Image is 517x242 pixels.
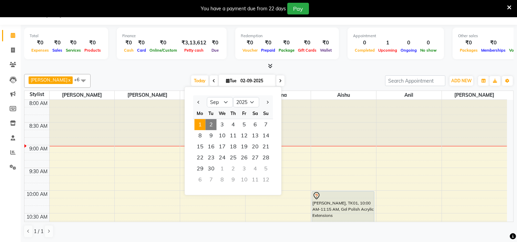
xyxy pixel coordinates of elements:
span: Gift Cards [296,48,318,53]
span: [PERSON_NAME] [50,91,115,99]
span: 19 [239,141,250,152]
div: ₹0 [277,39,296,47]
span: 24 [217,152,228,163]
span: Services [64,48,83,53]
div: ₹0 [458,39,479,47]
div: Tuesday, September 23, 2025 [206,152,217,163]
div: Saturday, October 4, 2025 [250,163,261,174]
div: Sunday, September 21, 2025 [261,141,272,152]
div: Wednesday, October 1, 2025 [217,163,228,174]
a: x [68,77,71,83]
span: 8 [195,130,206,141]
span: Prepaid [259,48,277,53]
span: Tue [224,78,238,83]
div: ₹0 [296,39,318,47]
span: Completed [353,48,376,53]
span: Due [210,48,220,53]
div: 1 [376,39,399,47]
span: Voucher [241,48,259,53]
div: Friday, September 26, 2025 [239,152,250,163]
div: Finance [122,33,221,39]
span: 1 [195,119,206,130]
div: Monday, September 29, 2025 [195,163,206,174]
div: Tuesday, September 16, 2025 [206,141,217,152]
span: 12 [239,130,250,141]
span: 30 [206,163,217,174]
div: Wednesday, September 10, 2025 [217,130,228,141]
span: 28 [261,152,272,163]
div: Monday, September 15, 2025 [195,141,206,152]
div: ₹0 [135,39,148,47]
span: Products [83,48,103,53]
div: ₹0 [259,39,277,47]
div: ₹0 [318,39,333,47]
div: Stylist [24,91,49,98]
div: Tuesday, September 2, 2025 [206,119,217,130]
select: Select month [207,97,233,107]
div: 9:00 AM [28,145,49,152]
input: Search Appointment [385,75,445,86]
span: 13 [250,130,261,141]
span: Package [277,48,296,53]
span: 26 [239,152,250,163]
span: Petty cash [183,48,205,53]
div: Mo [195,108,206,119]
div: Tuesday, September 9, 2025 [206,130,217,141]
div: Saturday, October 11, 2025 [250,174,261,185]
div: You have a payment due from 22 days [201,5,286,12]
span: 2 [206,119,217,130]
span: anil [376,91,442,99]
div: Saturday, September 13, 2025 [250,130,261,141]
span: 20 [250,141,261,152]
span: Expenses [30,48,51,53]
div: ₹0 [241,39,259,47]
div: Tu [206,108,217,119]
span: 25 [228,152,239,163]
span: Sales [51,48,64,53]
div: ₹0 [209,39,221,47]
div: Thursday, October 2, 2025 [228,163,239,174]
span: 29 [195,163,206,174]
div: Thursday, October 9, 2025 [228,174,239,185]
div: 10:00 AM [25,191,49,198]
span: Online/Custom [148,48,179,53]
span: [PERSON_NAME] [115,91,180,99]
div: ₹0 [148,39,179,47]
span: Wallet [318,48,333,53]
div: Sunday, October 12, 2025 [261,174,272,185]
div: Sunday, September 28, 2025 [261,152,272,163]
span: aishu [311,91,376,99]
div: Fr [239,108,250,119]
span: 15 [195,141,206,152]
div: 0 [399,39,418,47]
div: Wednesday, September 17, 2025 [217,141,228,152]
div: Redemption [241,33,333,39]
div: Friday, September 19, 2025 [239,141,250,152]
div: Thursday, September 18, 2025 [228,141,239,152]
div: Thursday, September 4, 2025 [228,119,239,130]
div: Saturday, September 20, 2025 [250,141,261,152]
div: ₹0 [479,39,507,47]
span: 21 [261,141,272,152]
div: Friday, September 12, 2025 [239,130,250,141]
span: 6 [250,119,261,130]
div: Sunday, September 14, 2025 [261,130,272,141]
div: ₹3,13,612 [179,39,209,47]
div: Monday, September 1, 2025 [195,119,206,130]
span: 3 [217,119,228,130]
span: Packages [458,48,479,53]
div: Friday, September 5, 2025 [239,119,250,130]
span: 27 [250,152,261,163]
button: Pay [287,3,309,14]
div: 8:30 AM [28,123,49,130]
div: ₹0 [122,39,135,47]
button: Next month [264,97,270,108]
div: Monday, September 22, 2025 [195,152,206,163]
select: Select year [233,97,259,107]
div: ₹0 [51,39,64,47]
div: Tuesday, October 7, 2025 [206,174,217,185]
div: 8:00 AM [28,100,49,107]
div: ₹0 [64,39,83,47]
div: 0 [418,39,438,47]
span: Ongoing [399,48,418,53]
